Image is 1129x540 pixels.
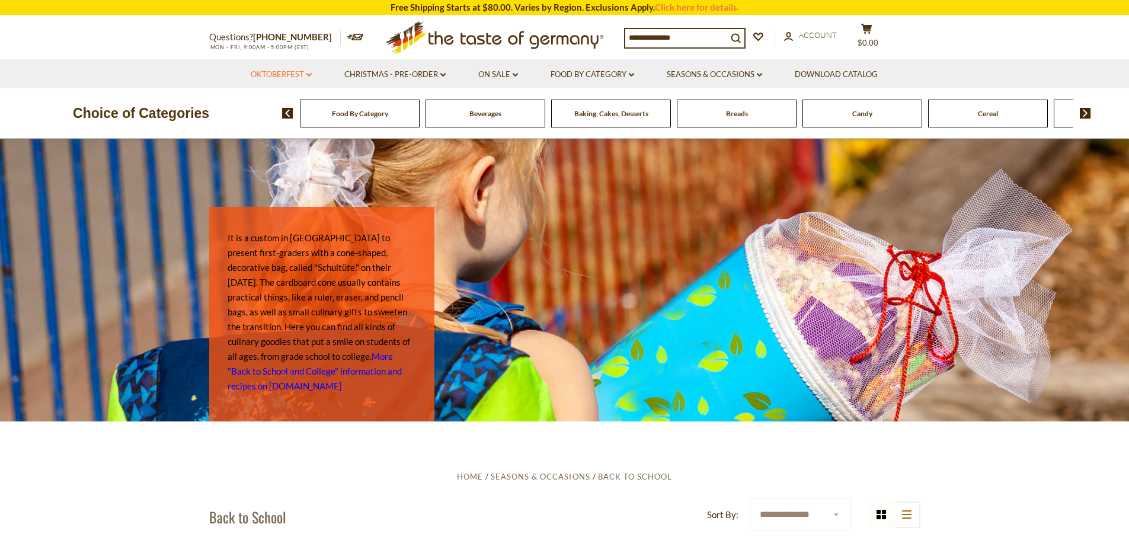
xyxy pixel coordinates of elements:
span: MON - FRI, 9:00AM - 5:00PM (EST) [209,44,310,50]
a: Account [784,29,837,42]
a: Baking, Cakes, Desserts [574,109,648,118]
a: Candy [852,109,872,118]
a: Christmas - PRE-ORDER [344,68,446,81]
a: Food By Category [551,68,634,81]
span: $0.00 [858,38,878,47]
button: $0.00 [849,23,885,53]
a: Back to School [598,472,672,481]
img: previous arrow [282,108,293,119]
p: It is a custom in [GEOGRAPHIC_DATA] to present first-graders with a cone-shaped, decorative bag, ... [228,231,416,394]
a: More "Back to School and College" information and recipes on [DOMAIN_NAME] [228,351,402,391]
a: On Sale [478,68,518,81]
a: Cereal [978,109,998,118]
h1: Back to School [209,508,286,526]
a: Breads [726,109,748,118]
a: Beverages [469,109,501,118]
span: Account [799,30,837,40]
a: [PHONE_NUMBER] [253,31,332,42]
a: Food By Category [332,109,388,118]
a: Seasons & Occasions [667,68,762,81]
img: next arrow [1080,108,1091,119]
label: Sort By: [707,507,738,522]
a: Seasons & Occasions [491,472,590,481]
a: Home [457,472,483,481]
a: Oktoberfest [251,68,312,81]
a: Download Catalog [795,68,878,81]
a: Click here for details. [655,2,739,12]
p: Questions? [209,30,341,45]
